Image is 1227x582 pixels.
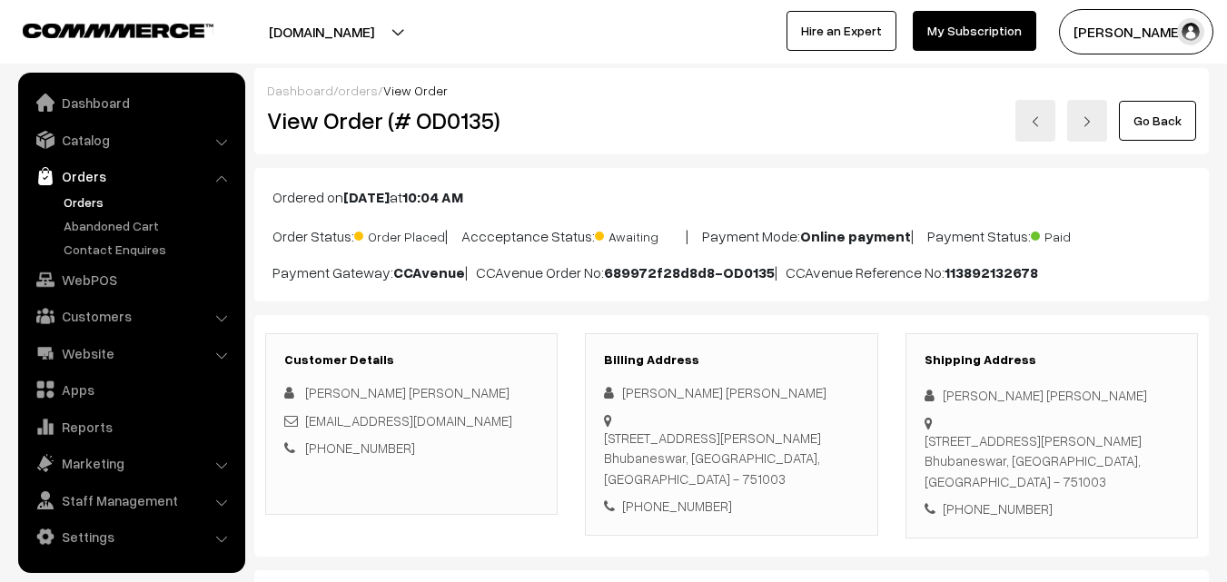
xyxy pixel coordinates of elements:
h2: View Order (# OD0135) [267,106,559,134]
img: right-arrow.png [1082,116,1093,127]
a: [PHONE_NUMBER] [305,439,415,456]
a: WebPOS [23,263,239,296]
a: Dashboard [267,83,333,98]
a: Contact Enquires [59,240,239,259]
a: Website [23,337,239,370]
a: Marketing [23,447,239,479]
a: Go Back [1119,101,1196,141]
div: [PERSON_NAME] [PERSON_NAME] [925,385,1179,406]
span: Awaiting [595,222,686,246]
p: Payment Gateway: | CCAvenue Order No: | CCAvenue Reference No: [272,261,1191,283]
div: [PERSON_NAME] [PERSON_NAME] [604,382,858,403]
a: Abandoned Cart [59,216,239,235]
a: Orders [23,160,239,192]
div: / / [267,81,1196,100]
a: Dashboard [23,86,239,119]
div: [STREET_ADDRESS][PERSON_NAME] Bhubaneswar, [GEOGRAPHIC_DATA], [GEOGRAPHIC_DATA] - 751003 [925,430,1179,492]
h3: Customer Details [284,352,539,368]
a: Customers [23,300,239,332]
b: 113892132678 [945,263,1038,281]
a: [EMAIL_ADDRESS][DOMAIN_NAME] [305,412,512,429]
a: Settings [23,520,239,553]
p: Order Status: | Accceptance Status: | Payment Mode: | Payment Status: [272,222,1191,247]
a: Reports [23,410,239,443]
b: Online payment [800,227,911,245]
a: Staff Management [23,484,239,517]
button: [DOMAIN_NAME] [205,9,438,54]
a: Orders [59,192,239,212]
span: [PERSON_NAME] [PERSON_NAME] [305,384,510,400]
div: [STREET_ADDRESS][PERSON_NAME] Bhubaneswar, [GEOGRAPHIC_DATA], [GEOGRAPHIC_DATA] - 751003 [604,428,858,489]
a: My Subscription [913,11,1036,51]
span: View Order [383,83,448,98]
a: Hire an Expert [787,11,896,51]
b: 10:04 AM [402,188,463,206]
a: Apps [23,373,239,406]
b: [DATE] [343,188,390,206]
img: left-arrow.png [1030,116,1041,127]
span: Order Placed [354,222,445,246]
b: 689972f28d8d8-OD0135 [604,263,775,281]
b: CCAvenue [393,263,465,281]
a: orders [338,83,378,98]
h3: Billing Address [604,352,858,368]
p: Ordered on at [272,186,1191,208]
div: [PHONE_NUMBER] [925,498,1179,519]
h3: Shipping Address [925,352,1179,368]
span: Paid [1031,222,1122,246]
a: COMMMERCE [23,18,182,40]
img: user [1177,18,1204,45]
img: COMMMERCE [23,24,213,37]
button: [PERSON_NAME] [1059,9,1213,54]
div: [PHONE_NUMBER] [604,496,858,517]
a: Catalog [23,123,239,156]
